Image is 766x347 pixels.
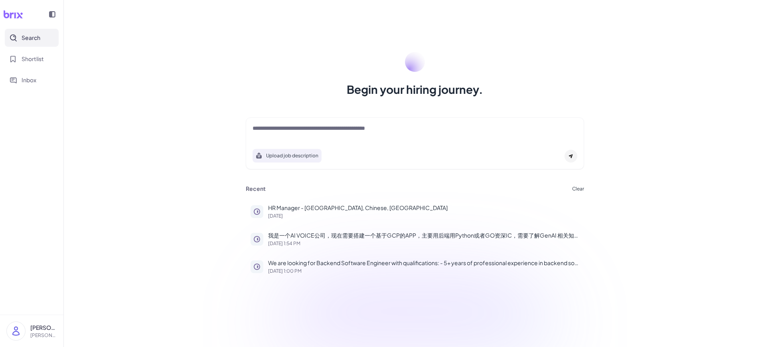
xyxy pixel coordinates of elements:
button: Search using job description [253,149,322,163]
p: HR Manager - [GEOGRAPHIC_DATA], Chinese, [GEOGRAPHIC_DATA] [268,204,579,212]
button: 我是一个AI VOICE公司，现在需要搭建一个基于GCP的APP，主要用后端用Python或者GO资深IC，需要了解GenAI 相关知识需要 在湾区，最好是来自于类似产品的公司[DATE] 1:... [246,226,584,251]
p: 我是一个AI VOICE公司，现在需要搭建一个基于GCP的APP，主要用后端用Python或者GO资深IC，需要了解GenAI 相关知识需要 在湾区，最好是来自于类似产品的公司 [268,231,579,240]
button: Shortlist [5,50,59,68]
p: We are looking for Backend Software Engineer with qualifications: - 5+ years of professional expe... [268,259,579,267]
button: HR Manager - [GEOGRAPHIC_DATA], Chinese, [GEOGRAPHIC_DATA][DATE] [246,199,584,223]
p: [DATE] 1:54 PM [268,241,579,246]
p: [PERSON_NAME] [30,323,57,332]
p: [PERSON_NAME][EMAIL_ADDRESS][DOMAIN_NAME] [30,332,57,339]
span: Search [22,34,40,42]
h1: Begin your hiring journey. [347,81,483,97]
button: Inbox [5,71,59,89]
span: Shortlist [22,55,44,63]
button: Clear [572,186,584,191]
p: [DATE] 1:00 PM [268,269,579,274]
button: We are looking for Backend Software Engineer with qualifications: - 5+ years of professional expe... [246,254,584,278]
span: Inbox [22,76,36,84]
img: user_logo.png [7,322,25,340]
h3: Recent [246,185,266,192]
button: Search [5,29,59,47]
p: [DATE] [268,214,579,218]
